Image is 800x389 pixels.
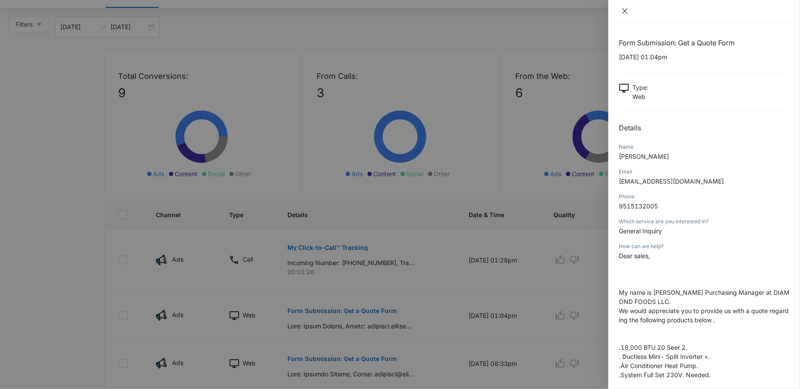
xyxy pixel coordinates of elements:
[619,252,650,259] span: Dear sales,
[619,123,790,133] h2: Details
[619,38,790,48] h1: Form Submission: Get a Quote Form
[619,7,631,15] button: Close
[632,83,648,92] p: Type :
[619,353,710,360] span: . Ductless Mini- Split Inverter +.
[619,218,790,225] div: Which service are you interested in?
[632,92,648,101] p: Web
[619,289,790,305] span: My name is [PERSON_NAME] Purchasing Manager at DIAMOND FOODS LLC.
[619,227,662,235] span: General Inquiry
[619,193,790,201] div: Phone
[619,362,698,369] span: .Air Conditioner Heat Pump.
[619,168,790,176] div: Email
[619,344,687,351] span: .18,000 BTU 20 Seer 2.
[619,307,789,324] span: We would appreciate you to provide us with a quote regarding the following products below .
[619,153,669,160] span: [PERSON_NAME]
[619,371,711,379] span: .System Full Set 230V. Needed.
[619,52,790,61] p: [DATE] 01:04pm
[619,177,724,185] span: [EMAIL_ADDRESS][DOMAIN_NAME]
[619,143,790,151] div: Name
[619,202,658,210] span: 9515132005
[621,7,628,14] span: close
[619,242,790,250] div: How can we help?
